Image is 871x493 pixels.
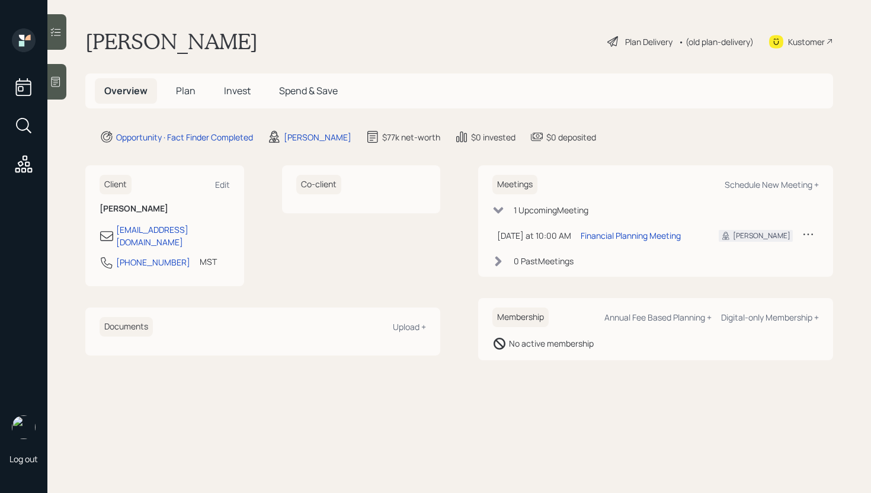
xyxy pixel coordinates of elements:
[100,204,230,214] h6: [PERSON_NAME]
[725,179,819,190] div: Schedule New Meeting +
[100,317,153,337] h6: Documents
[85,28,258,55] h1: [PERSON_NAME]
[492,308,549,327] h6: Membership
[9,453,38,465] div: Log out
[581,229,681,242] div: Financial Planning Meeting
[116,223,230,248] div: [EMAIL_ADDRESS][DOMAIN_NAME]
[788,36,825,48] div: Kustomer
[200,255,217,268] div: MST
[176,84,196,97] span: Plan
[100,175,132,194] h6: Client
[678,36,754,48] div: • (old plan-delivery)
[492,175,537,194] h6: Meetings
[116,131,253,143] div: Opportunity · Fact Finder Completed
[382,131,440,143] div: $77k net-worth
[224,84,251,97] span: Invest
[471,131,515,143] div: $0 invested
[625,36,673,48] div: Plan Delivery
[514,255,574,267] div: 0 Past Meeting s
[509,337,594,350] div: No active membership
[284,131,351,143] div: [PERSON_NAME]
[104,84,148,97] span: Overview
[514,204,588,216] div: 1 Upcoming Meeting
[604,312,712,323] div: Annual Fee Based Planning +
[733,231,790,241] div: [PERSON_NAME]
[497,229,571,242] div: [DATE] at 10:00 AM
[12,415,36,439] img: james-distasi-headshot.png
[279,84,338,97] span: Spend & Save
[721,312,819,323] div: Digital-only Membership +
[393,321,426,332] div: Upload +
[546,131,596,143] div: $0 deposited
[116,256,190,268] div: [PHONE_NUMBER]
[215,179,230,190] div: Edit
[296,175,341,194] h6: Co-client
